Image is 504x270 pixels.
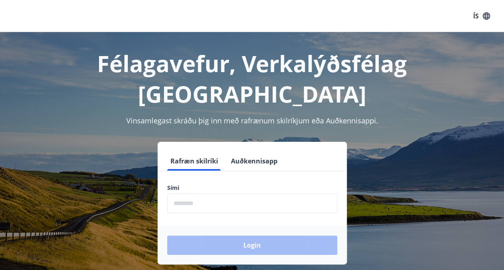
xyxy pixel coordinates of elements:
[228,151,281,171] button: Auðkennisapp
[167,184,337,192] label: Sími
[126,116,378,125] span: Vinsamlegast skráðu þig inn með rafrænum skilríkjum eða Auðkennisappi.
[469,9,494,23] button: ÍS
[10,48,494,109] h1: Félagavefur, Verkalýðsfélag [GEOGRAPHIC_DATA]
[167,151,221,171] button: Rafræn skilríki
